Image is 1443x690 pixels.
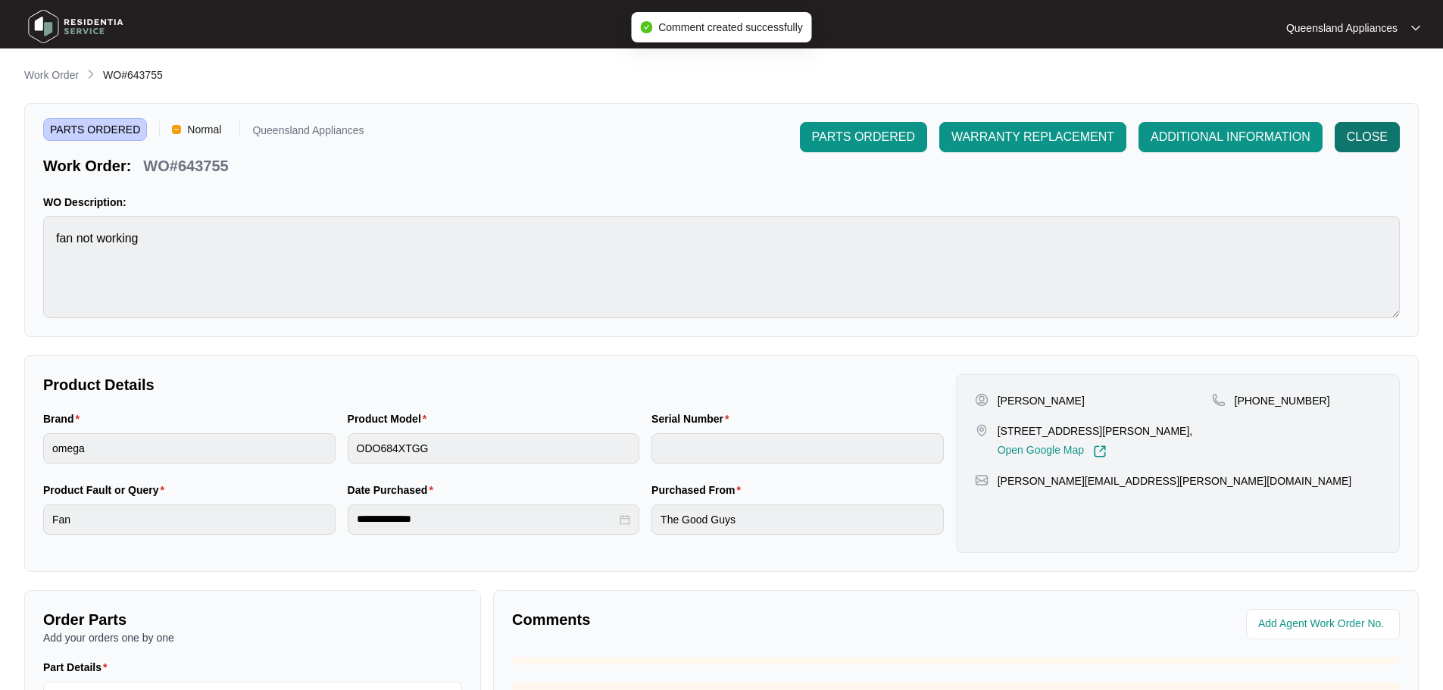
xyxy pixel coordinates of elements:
span: CLOSE [1347,128,1388,146]
input: Purchased From [651,504,944,535]
p: [PHONE_NUMBER] [1235,393,1330,408]
label: Date Purchased [348,482,439,498]
span: Normal [181,118,227,141]
input: Add Agent Work Order No. [1258,615,1391,633]
p: [PERSON_NAME][EMAIL_ADDRESS][PERSON_NAME][DOMAIN_NAME] [998,473,1352,489]
p: Queensland Appliances [1286,20,1398,36]
button: CLOSE [1335,122,1400,152]
img: Vercel Logo [172,125,181,134]
label: Brand [43,411,86,426]
button: PARTS ORDERED [800,122,927,152]
label: Product Model [348,411,433,426]
label: Purchased From [651,482,747,498]
p: WO#643755 [143,155,228,176]
input: Product Model [348,433,640,464]
input: Date Purchased [357,511,617,527]
textarea: fan not working [43,216,1400,318]
span: check-circle [640,21,652,33]
label: Serial Number [651,411,735,426]
p: [STREET_ADDRESS][PERSON_NAME], [998,423,1193,439]
p: WO Description: [43,195,1400,210]
a: Work Order [21,67,82,84]
label: Product Fault or Query [43,482,170,498]
p: Add your orders one by one [43,630,462,645]
span: WO#643755 [103,69,163,81]
img: user-pin [975,393,989,407]
p: Queensland Appliances [252,125,364,141]
img: Link-External [1093,445,1107,458]
input: Product Fault or Query [43,504,336,535]
label: Part Details [43,660,114,675]
img: map-pin [975,473,989,487]
img: chevron-right [85,68,97,80]
input: Brand [43,433,336,464]
button: ADDITIONAL INFORMATION [1138,122,1323,152]
span: PARTS ORDERED [43,118,147,141]
p: Work Order: [43,155,131,176]
p: Comments [512,609,945,630]
p: Order Parts [43,609,462,630]
span: Comment created successfully [658,21,803,33]
span: WARRANTY REPLACEMENT [951,128,1114,146]
button: WARRANTY REPLACEMENT [939,122,1126,152]
p: [PERSON_NAME] [998,393,1085,408]
p: Product Details [43,374,944,395]
img: dropdown arrow [1411,24,1420,32]
span: PARTS ORDERED [812,128,915,146]
p: Work Order [24,67,79,83]
a: Open Google Map [998,445,1107,458]
span: ADDITIONAL INFORMATION [1151,128,1310,146]
input: Serial Number [651,433,944,464]
img: map-pin [975,423,989,437]
img: residentia service logo [23,4,129,49]
img: map-pin [1212,393,1226,407]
